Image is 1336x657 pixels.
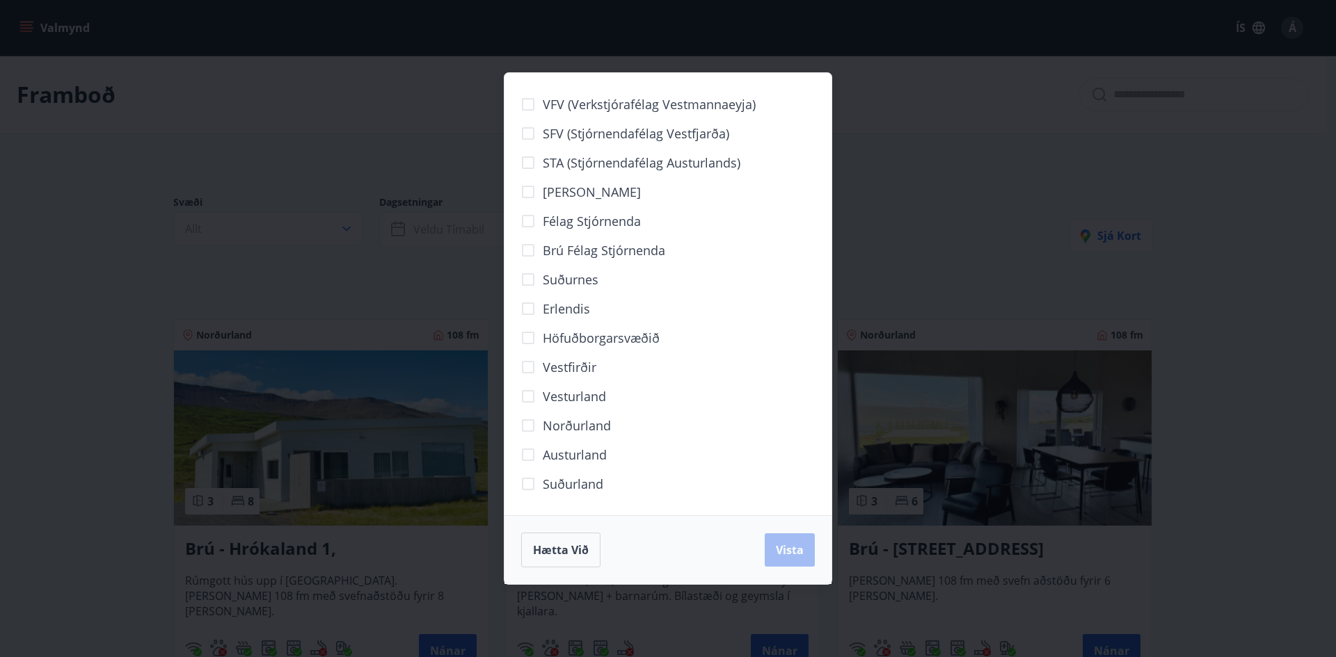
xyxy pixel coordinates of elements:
[543,387,606,405] span: Vesturland
[543,446,607,464] span: Austurland
[521,533,601,567] button: Hætta við
[543,183,641,201] span: [PERSON_NAME]
[543,212,641,230] span: Félag stjórnenda
[543,154,740,172] span: STA (Stjórnendafélag Austurlands)
[543,270,598,289] span: Suðurnes
[543,475,603,493] span: Suðurland
[543,329,660,347] span: Höfuðborgarsvæðið
[543,358,596,376] span: Vestfirðir
[543,241,665,259] span: Brú félag stjórnenda
[533,542,589,558] span: Hætta við
[543,300,590,318] span: Erlendis
[543,95,756,113] span: VFV (Verkstjórafélag Vestmannaeyja)
[543,124,729,143] span: SFV (Stjórnendafélag Vestfjarða)
[543,416,611,435] span: Norðurland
